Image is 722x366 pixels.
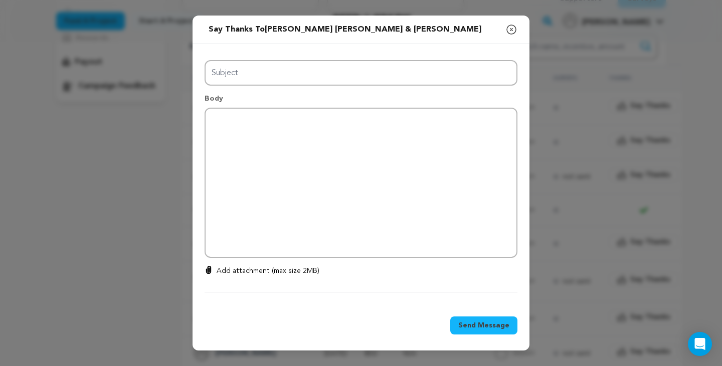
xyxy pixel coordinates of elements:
[205,60,517,86] input: Subject
[209,24,481,36] div: Say thanks to
[458,320,509,330] span: Send Message
[205,94,517,108] p: Body
[450,316,517,334] button: Send Message
[217,266,319,276] p: Add attachment (max size 2MB)
[265,26,481,34] span: [PERSON_NAME] [PERSON_NAME] & [PERSON_NAME]
[688,332,712,356] div: Open Intercom Messenger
